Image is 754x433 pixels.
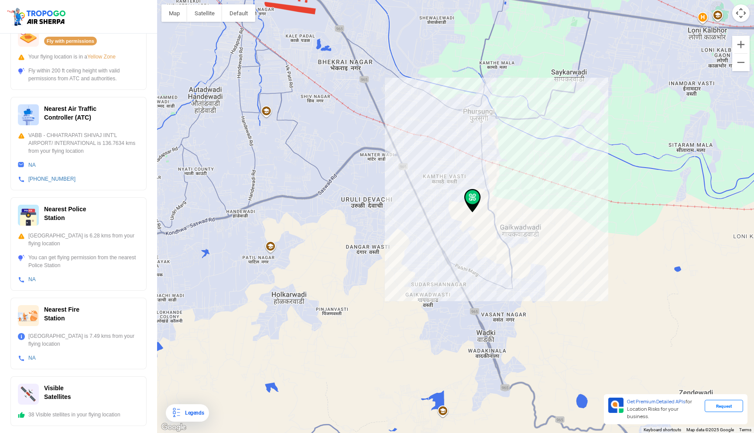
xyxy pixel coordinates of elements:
img: Premium APIs [608,398,624,413]
button: Keyboard shortcuts [644,427,681,433]
img: ic_tgdronemaps.svg [7,7,69,27]
span: Nearest Air Traffic Controller (ATC) [44,105,96,121]
a: NA [28,276,36,282]
button: Zoom out [732,54,750,71]
button: Zoom in [732,36,750,53]
a: [PHONE_NUMBER] [28,176,75,182]
a: NA [28,162,36,168]
button: Map camera controls [732,4,750,22]
div: 38 Visible stellites in your flying location [18,411,139,419]
div: Your flying location is in a [18,53,139,61]
div: Fly within 200 ft ceiling height with valid permissions from ATC and authorities. [18,67,139,82]
span: Nearest Fire Station [44,306,79,322]
div: [GEOGRAPHIC_DATA] is 7.49 kms from your flying location [18,332,139,348]
a: NA [28,355,36,361]
div: Fly with permissions [44,37,97,45]
span: Get Premium Detailed APIs [627,399,685,405]
img: ic_satellites.svg [18,384,39,405]
div: Request [705,400,743,412]
img: ic_nofly.svg [18,26,39,47]
span: Nearest Police Station [44,206,86,221]
a: Open this area in Google Maps (opens a new window) [159,422,188,433]
img: Legends [171,408,182,418]
div: You can get flying permission from the nearest Police Station [18,254,139,269]
a: Terms [739,427,751,432]
button: Show street map [161,4,187,22]
div: [GEOGRAPHIC_DATA] is 6.28 kms from your flying location [18,232,139,247]
button: Show satellite imagery [187,4,222,22]
img: Google [159,422,188,433]
img: ic_atc.svg [18,104,39,125]
span: Map data ©2025 Google [686,427,734,432]
span: Yellow Zone [87,54,116,60]
img: ic_firestation.svg [18,305,39,326]
div: VABB - CHHATRAPATI SHIVAJ IINT'L AIRPORT/ INTERNATIONAL is 136.7634 kms from your flying location [18,131,139,155]
div: Legends [182,408,204,418]
img: ic_police_station.svg [18,205,39,226]
div: for Location Risks for your business. [624,398,705,421]
span: Visible Satellites [44,385,71,400]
